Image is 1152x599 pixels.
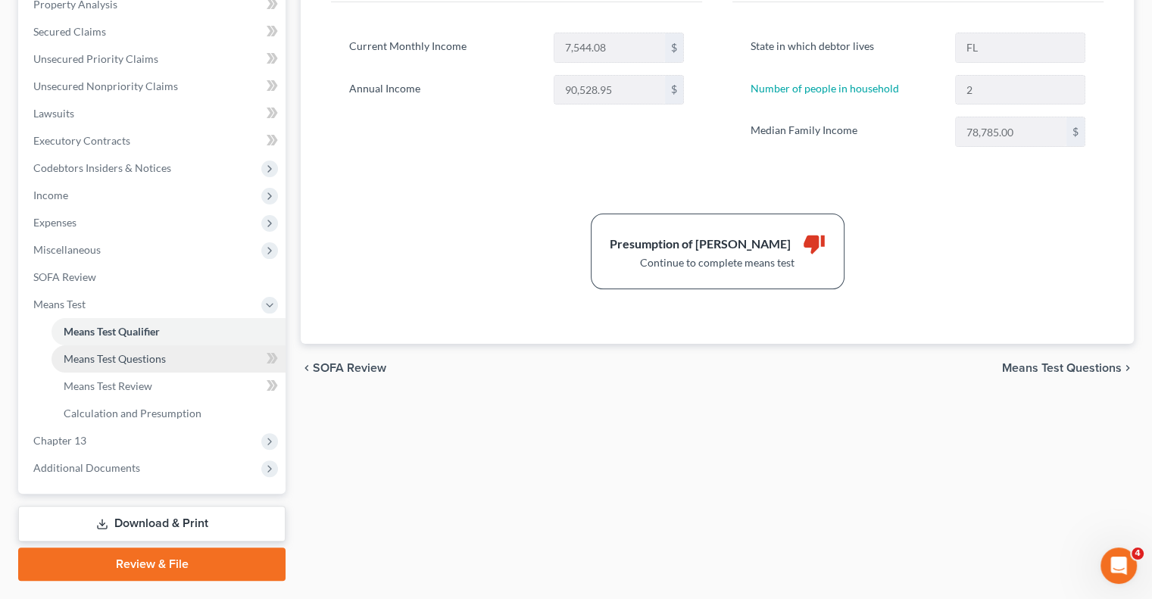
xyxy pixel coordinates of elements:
button: Means Test Questions chevron_right [1002,362,1134,374]
span: Codebtors Insiders & Notices [33,161,171,174]
span: Means Test Review [64,379,152,392]
span: Means Test Questions [1002,362,1122,374]
span: Lawsuits [33,107,74,120]
span: Unsecured Priority Claims [33,52,158,65]
input: 0.00 [554,76,665,105]
i: chevron_right [1122,362,1134,374]
label: Annual Income [342,75,545,105]
a: Review & File [18,548,286,581]
label: Current Monthly Income [342,33,545,63]
i: chevron_left [301,362,313,374]
div: Presumption of [PERSON_NAME] [610,236,791,253]
span: Secured Claims [33,25,106,38]
a: Executory Contracts [21,127,286,154]
span: 4 [1132,548,1144,560]
a: Means Test Qualifier [52,318,286,345]
div: Continue to complete means test [610,255,826,270]
label: State in which debtor lives [743,33,947,63]
a: SOFA Review [21,264,286,291]
i: thumb_down [803,232,826,255]
a: Number of people in household [751,82,899,95]
input: 0.00 [554,33,665,62]
a: Means Test Review [52,373,286,400]
a: Calculation and Presumption [52,400,286,427]
a: Download & Print [18,506,286,541]
span: SOFA Review [313,362,386,374]
label: Median Family Income [743,117,947,147]
div: $ [665,33,683,62]
span: Unsecured Nonpriority Claims [33,80,178,92]
div: $ [1066,117,1085,146]
span: Executory Contracts [33,134,130,147]
div: $ [665,76,683,105]
a: Unsecured Priority Claims [21,45,286,73]
span: SOFA Review [33,270,96,283]
a: Lawsuits [21,100,286,127]
input: State [956,33,1085,62]
span: Chapter 13 [33,434,86,447]
span: Means Test [33,298,86,310]
span: Miscellaneous [33,243,101,256]
a: Unsecured Nonpriority Claims [21,73,286,100]
span: Means Test Questions [64,352,166,365]
span: Income [33,189,68,201]
iframe: Intercom live chat [1100,548,1137,584]
a: Means Test Questions [52,345,286,373]
span: Expenses [33,216,76,229]
span: Additional Documents [33,461,140,474]
input: -- [956,76,1085,105]
button: chevron_left SOFA Review [301,362,386,374]
span: Calculation and Presumption [64,407,201,420]
a: Secured Claims [21,18,286,45]
input: 0.00 [956,117,1066,146]
span: Means Test Qualifier [64,325,160,338]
